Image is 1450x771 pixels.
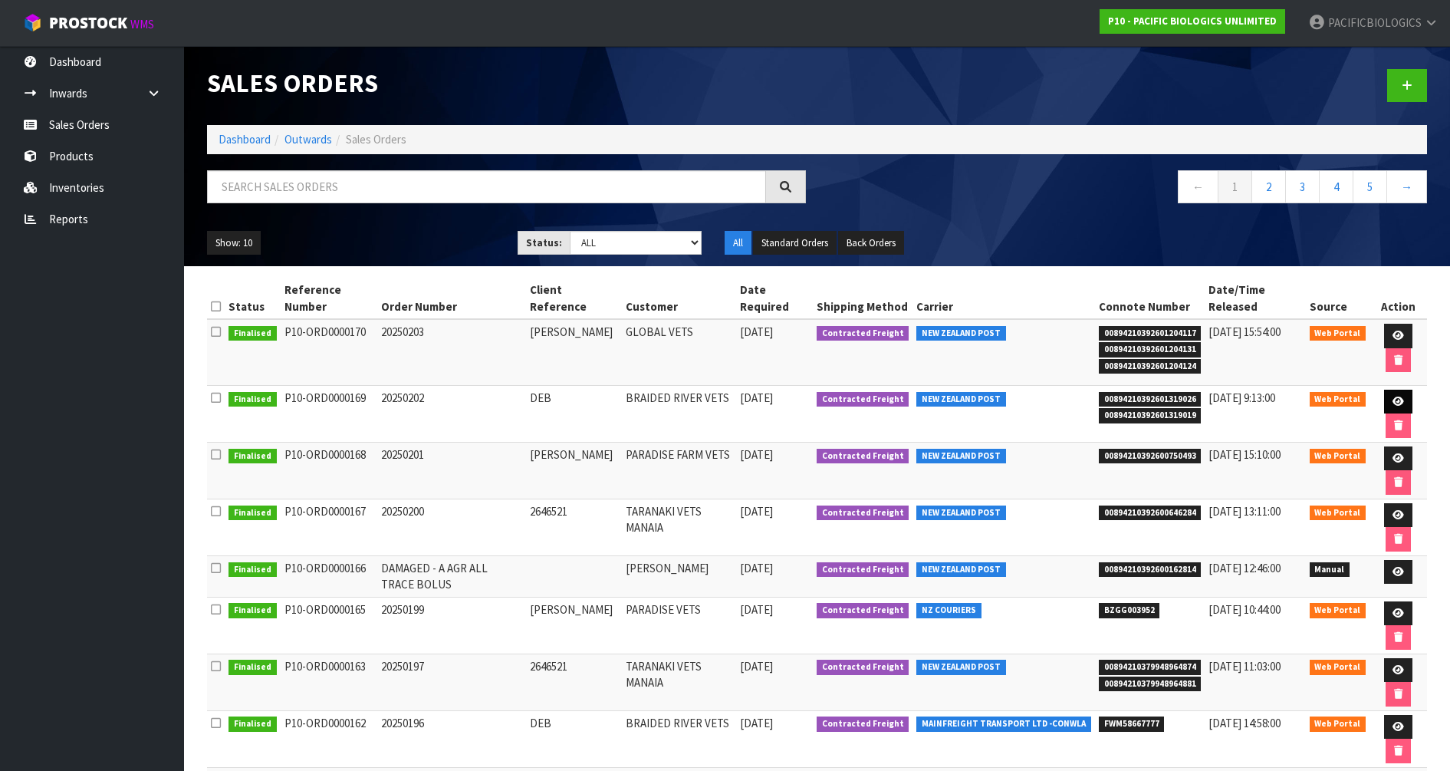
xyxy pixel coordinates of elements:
[1208,602,1281,617] span: [DATE] 10:44:00
[377,654,526,710] td: 20250197
[817,660,909,675] span: Contracted Freight
[130,17,154,31] small: WMS
[207,170,766,203] input: Search sales orders
[1285,170,1320,203] a: 3
[1208,716,1281,730] span: [DATE] 14:58:00
[1178,170,1218,203] a: ←
[377,597,526,654] td: 20250199
[1099,342,1202,357] span: 00894210392601204131
[916,326,1006,341] span: NEW ZEALAND POST
[725,231,751,255] button: All
[281,597,377,654] td: P10-ORD0000165
[1099,603,1160,618] span: BZGG003952
[219,132,271,147] a: Dashboard
[281,555,377,597] td: P10-ORD0000166
[1310,392,1366,407] span: Web Portal
[1310,562,1350,578] span: Manual
[1099,359,1202,374] span: 00894210392601204124
[229,717,277,732] span: Finalised
[229,326,277,341] span: Finalised
[526,278,623,319] th: Client Reference
[1310,326,1366,341] span: Web Portal
[740,561,773,575] span: [DATE]
[1099,449,1202,464] span: 00894210392600750493
[916,392,1006,407] span: NEW ZEALAND POST
[526,236,562,249] strong: Status:
[622,278,735,319] th: Customer
[916,603,981,618] span: NZ COURIERS
[753,231,837,255] button: Standard Orders
[1328,15,1422,30] span: PACIFICBIOLOGICS
[1208,390,1275,405] span: [DATE] 9:13:00
[622,555,735,597] td: [PERSON_NAME]
[377,555,526,597] td: DAMAGED - A AGR ALL TRACE BOLUS
[207,69,806,97] h1: Sales Orders
[1099,408,1202,423] span: 00894210392601319019
[526,654,623,710] td: 2646521
[377,499,526,555] td: 20250200
[281,654,377,710] td: P10-ORD0000163
[622,499,735,555] td: TARANAKI VETS MANAIA
[916,562,1006,578] span: NEW ZEALAND POST
[229,660,277,675] span: Finalised
[813,278,913,319] th: Shipping Method
[916,660,1006,675] span: NEW ZEALAND POST
[377,278,526,319] th: Order Number
[1208,504,1281,519] span: [DATE] 13:11:00
[622,654,735,710] td: TARANAKI VETS MANAIA
[225,278,281,319] th: Status
[817,326,909,341] span: Contracted Freight
[740,325,773,339] span: [DATE]
[281,385,377,442] td: P10-ORD0000169
[1208,447,1281,462] span: [DATE] 15:10:00
[1099,326,1202,341] span: 00894210392601204117
[377,710,526,767] td: 20250196
[281,278,377,319] th: Reference Number
[49,13,127,33] span: ProStock
[1218,170,1252,203] a: 1
[281,499,377,555] td: P10-ORD0000167
[1099,562,1202,578] span: 00894210392600162814
[740,716,773,730] span: [DATE]
[817,562,909,578] span: Contracted Freight
[281,710,377,767] td: P10-ORD0000162
[1205,278,1305,319] th: Date/Time Released
[817,449,909,464] span: Contracted Freight
[526,442,623,499] td: [PERSON_NAME]
[916,449,1006,464] span: NEW ZEALAND POST
[229,506,277,521] span: Finalised
[1099,717,1165,732] span: FWM58667777
[829,170,1428,208] nav: Page navigation
[1310,717,1366,732] span: Web Portal
[740,504,773,519] span: [DATE]
[740,659,773,674] span: [DATE]
[912,278,1095,319] th: Carrier
[1099,392,1202,407] span: 00894210392601319026
[1108,15,1277,28] strong: P10 - PACIFIC BIOLOGICS UNLIMITED
[1386,170,1427,203] a: →
[1310,449,1366,464] span: Web Portal
[1369,278,1427,319] th: Action
[1099,677,1202,692] span: 00894210379948964881
[916,717,1091,732] span: MAINFREIGHT TRANSPORT LTD -CONWLA
[526,710,623,767] td: DEB
[817,392,909,407] span: Contracted Freight
[740,447,773,462] span: [DATE]
[377,319,526,385] td: 20250203
[1319,170,1353,203] a: 4
[817,506,909,521] span: Contracted Freight
[736,278,813,319] th: Date Required
[281,319,377,385] td: P10-ORD0000170
[622,442,735,499] td: PARADISE FARM VETS
[740,602,773,617] span: [DATE]
[207,231,261,255] button: Show: 10
[526,499,623,555] td: 2646521
[1208,561,1281,575] span: [DATE] 12:46:00
[817,717,909,732] span: Contracted Freight
[740,390,773,405] span: [DATE]
[1306,278,1370,319] th: Source
[23,13,42,32] img: cube-alt.png
[229,603,277,618] span: Finalised
[526,597,623,654] td: [PERSON_NAME]
[1099,660,1202,675] span: 00894210379948964874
